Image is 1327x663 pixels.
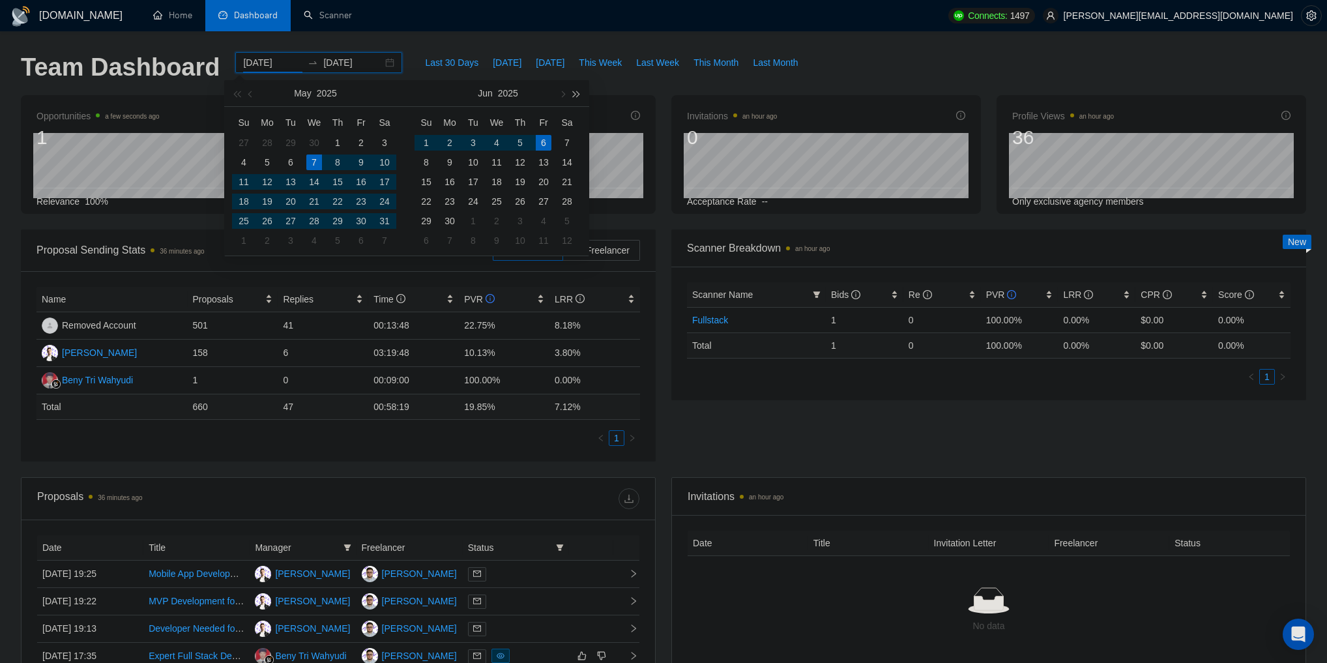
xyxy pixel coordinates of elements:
div: [PERSON_NAME] [382,567,457,581]
div: 8 [465,233,481,248]
div: 11 [536,233,551,248]
td: 2025-05-19 [255,192,279,211]
li: 1 [1259,369,1275,385]
div: 2 [489,213,504,229]
div: 0 [687,125,777,150]
img: OC [255,593,271,610]
div: 23 [442,194,458,209]
td: 2025-05-12 [255,172,279,192]
div: 10 [465,155,481,170]
div: 16 [442,174,458,190]
button: May [294,80,311,106]
img: OC [255,566,271,582]
span: Connects: [968,8,1007,23]
td: 2025-07-02 [485,211,508,231]
td: 2025-07-09 [485,231,508,250]
div: 26 [259,213,275,229]
div: 10 [377,155,392,170]
div: 19 [512,174,528,190]
td: 2025-05-21 [302,192,326,211]
div: 28 [559,194,575,209]
td: 2025-05-06 [279,153,302,172]
div: 29 [418,213,434,229]
span: Dashboard [234,10,278,21]
div: 2 [259,233,275,248]
a: 1 [609,431,624,445]
div: 3 [377,135,392,151]
div: 12 [559,233,575,248]
div: [PERSON_NAME] [62,346,137,360]
div: [PERSON_NAME] [382,594,457,608]
div: 1 [36,125,160,150]
button: [DATE] [486,52,529,73]
td: 2025-06-02 [255,231,279,250]
span: filter [556,544,564,552]
span: like [577,651,587,661]
span: 100% [85,196,108,207]
img: RA [42,317,58,334]
td: 2025-06-11 [485,153,508,172]
div: 9 [442,155,458,170]
td: 2025-07-11 [532,231,555,250]
div: 20 [536,174,551,190]
h1: Team Dashboard [21,52,220,83]
th: Replies [278,287,368,312]
div: 12 [512,155,528,170]
th: We [302,112,326,133]
span: -- [762,196,768,207]
div: 27 [283,213,299,229]
time: an hour ago [1079,113,1114,120]
span: right [1279,373,1287,381]
a: homeHome [153,10,192,21]
th: Tu [461,112,485,133]
a: VT[PERSON_NAME] [362,650,457,660]
td: 2025-06-10 [461,153,485,172]
th: We [485,112,508,133]
td: 2025-07-06 [415,231,438,250]
td: 2025-06-20 [532,172,555,192]
td: 2025-05-14 [302,172,326,192]
div: 23 [353,194,369,209]
button: This Month [686,52,746,73]
button: 2025 [498,80,518,106]
div: 3 [283,233,299,248]
button: download [619,488,639,509]
td: 2025-06-16 [438,172,461,192]
img: upwork-logo.png [954,10,964,21]
div: 5 [330,233,345,248]
td: 2025-05-27 [279,211,302,231]
span: dislike [597,651,606,661]
a: OC[PERSON_NAME] [255,595,350,606]
div: 30 [306,135,322,151]
time: an hour ago [742,113,777,120]
td: 2025-06-04 [302,231,326,250]
span: [DATE] [493,55,521,70]
button: Last 30 Days [418,52,486,73]
th: Proposals [188,287,278,312]
a: OC[PERSON_NAME] [42,347,137,357]
div: 17 [377,174,392,190]
div: 7 [377,233,392,248]
th: Th [326,112,349,133]
td: 2025-05-29 [326,211,349,231]
div: 2 [353,135,369,151]
td: 2025-06-17 [461,172,485,192]
span: Invitations [687,108,777,124]
a: Developer Needed for 3D Building Configurator [149,623,340,634]
img: logo [10,6,31,27]
td: 2025-06-06 [349,231,373,250]
span: filter [553,538,566,557]
th: Fr [532,112,555,133]
td: 2025-04-27 [232,133,255,153]
div: Beny Tri Wahyudi [62,373,133,387]
div: 7 [442,233,458,248]
div: 13 [536,155,551,170]
td: 2025-06-26 [508,192,532,211]
th: Su [232,112,255,133]
span: left [1247,373,1255,381]
div: 21 [559,174,575,190]
span: dashboard [218,10,227,20]
td: 2025-05-18 [232,192,255,211]
button: This Week [572,52,629,73]
td: 2025-06-03 [279,231,302,250]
